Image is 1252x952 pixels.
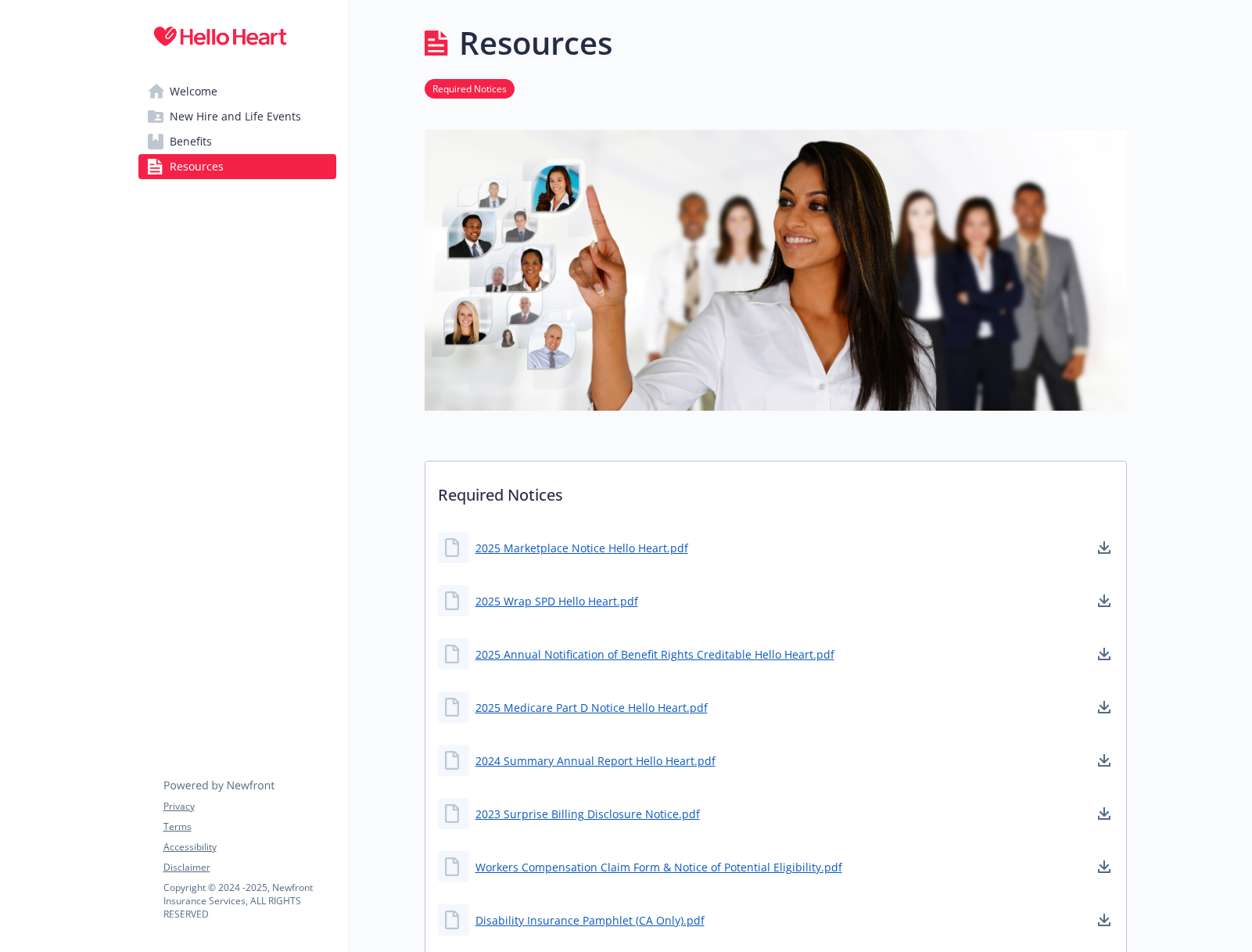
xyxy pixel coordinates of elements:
a: 2025 Wrap SPD Hello Heart.pdf [475,593,638,609]
a: download document [1095,645,1114,663]
a: Required Notices [425,81,515,95]
a: 2025 Annual Notification of Benefit Rights Creditable Hello Heart.pdf [475,646,834,663]
a: Disability Insurance Pamphlet (CA Only).pdf [475,912,705,929]
a: download document [1095,911,1114,929]
a: 2023 Surprise Billing Disclosure Notice.pdf [475,806,700,822]
a: Accessibility [163,840,335,854]
span: New Hire and Life Events [170,104,301,129]
span: Welcome [170,79,217,104]
a: 2025 Marketplace Notice Hello Heart.pdf [475,540,688,556]
a: 2025 Medicare Part D Notice Hello Heart.pdf [475,699,708,716]
a: download document [1095,698,1114,717]
a: New Hire and Life Events [138,104,336,129]
a: Welcome [138,79,336,104]
a: Disclaimer [163,860,335,875]
p: Copyright © 2024 - 2025 , Newfront Insurance Services, ALL RIGHTS RESERVED [163,881,335,921]
a: download document [1095,804,1114,823]
h1: Resources [459,20,612,66]
a: Workers Compensation Claim Form & Notice of Potential Eligibility.pdf [475,859,842,875]
p: Required Notices [425,462,1126,519]
img: resources page banner [425,130,1127,411]
a: 2024 Summary Annual Report Hello Heart.pdf [475,753,716,769]
a: Resources [138,154,336,179]
a: download document [1095,591,1114,610]
span: Resources [170,154,224,179]
a: download document [1095,538,1114,557]
a: download document [1095,751,1114,770]
a: Terms [163,820,335,834]
a: download document [1095,857,1114,876]
span: Benefits [170,129,212,154]
a: Privacy [163,799,335,814]
a: Benefits [138,129,336,154]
